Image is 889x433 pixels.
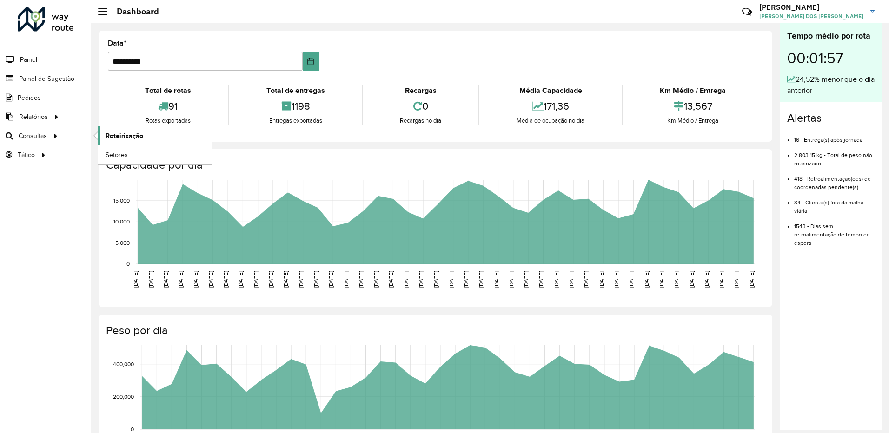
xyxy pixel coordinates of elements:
text: [DATE] [373,271,379,288]
div: 13,567 [625,96,761,116]
div: Km Médio / Entrega [625,116,761,125]
text: [DATE] [388,271,394,288]
text: [DATE] [553,271,559,288]
div: 1198 [232,96,360,116]
div: 171,36 [482,96,619,116]
text: [DATE] [343,271,349,288]
text: 5,000 [115,240,130,246]
h3: [PERSON_NAME] [759,3,863,12]
text: [DATE] [613,271,619,288]
text: [DATE] [448,271,454,288]
div: Média Capacidade [482,85,619,96]
li: 418 - Retroalimentação(ões) de coordenadas pendente(s) [794,168,875,191]
text: [DATE] [418,271,424,288]
text: [DATE] [223,271,229,288]
div: 00:01:57 [787,42,875,74]
text: [DATE] [538,271,544,288]
text: [DATE] [328,271,334,288]
text: [DATE] [718,271,724,288]
text: [DATE] [148,271,154,288]
text: [DATE] [493,271,499,288]
div: Entregas exportadas [232,116,360,125]
h4: Peso por dia [106,324,763,337]
text: [DATE] [568,271,574,288]
span: Tático [18,150,35,160]
span: Relatórios [19,112,48,122]
li: 16 - Entrega(s) após jornada [794,129,875,144]
a: Contato Rápido [737,2,757,22]
text: [DATE] [598,271,604,288]
text: [DATE] [733,271,739,288]
text: [DATE] [298,271,304,288]
li: 2.803,15 kg - Total de peso não roteirizado [794,144,875,168]
text: [DATE] [253,271,259,288]
text: [DATE] [749,271,755,288]
text: [DATE] [268,271,274,288]
span: [PERSON_NAME] DOS [PERSON_NAME] [759,12,863,20]
text: 200,000 [113,394,134,400]
text: [DATE] [403,271,409,288]
div: Total de rotas [110,85,226,96]
text: [DATE] [163,271,169,288]
text: 15,000 [113,197,130,203]
div: Rotas exportadas [110,116,226,125]
div: Recargas no dia [365,116,477,125]
span: Setores [106,150,128,160]
div: Tempo médio por rota [787,30,875,42]
text: [DATE] [208,271,214,288]
div: Km Médio / Entrega [625,85,761,96]
text: [DATE] [478,271,484,288]
div: Total de entregas [232,85,360,96]
span: Consultas [19,131,47,141]
text: [DATE] [689,271,695,288]
button: Choose Date [303,52,319,71]
text: [DATE] [644,271,650,288]
text: [DATE] [358,271,364,288]
li: 1543 - Dias sem retroalimentação de tempo de espera [794,215,875,247]
div: 0 [365,96,477,116]
text: [DATE] [283,271,289,288]
div: 24,52% menor que o dia anterior [787,74,875,96]
span: Pedidos [18,93,41,103]
text: 10,000 [113,218,130,224]
label: Data [108,38,126,49]
text: 0 [131,426,134,432]
a: Setores [98,145,212,164]
text: [DATE] [433,271,439,288]
span: Roteirização [106,131,143,141]
span: Painel [20,55,37,65]
text: [DATE] [178,271,184,288]
text: 400,000 [113,361,134,367]
text: 0 [126,261,130,267]
h4: Capacidade por dia [106,158,763,172]
div: 91 [110,96,226,116]
span: Painel de Sugestão [19,74,74,84]
h2: Dashboard [107,7,159,17]
text: [DATE] [583,271,589,288]
text: [DATE] [673,271,679,288]
text: [DATE] [463,271,469,288]
h4: Alertas [787,112,875,125]
li: 34 - Cliente(s) fora da malha viária [794,191,875,215]
text: [DATE] [133,271,139,288]
text: [DATE] [703,271,710,288]
text: [DATE] [313,271,319,288]
text: [DATE] [658,271,664,288]
text: [DATE] [192,271,199,288]
text: [DATE] [523,271,529,288]
text: [DATE] [238,271,244,288]
a: Roteirização [98,126,212,145]
div: Recargas [365,85,477,96]
div: Média de ocupação no dia [482,116,619,125]
text: [DATE] [628,271,634,288]
text: [DATE] [508,271,514,288]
